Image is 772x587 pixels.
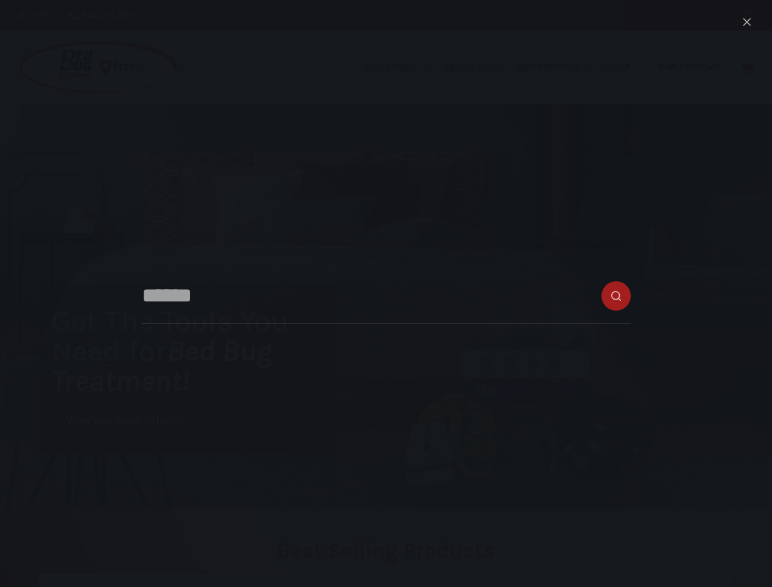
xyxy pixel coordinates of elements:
[51,306,336,396] h1: Get The Tools You Need for
[598,31,650,104] a: Shop
[10,5,46,42] button: Open LiveChat chat widget
[66,415,183,427] span: View our Best Sellers!
[355,31,436,104] a: Industries
[39,540,733,561] h2: Best Selling Products
[51,408,198,434] a: View our Best Sellers!
[51,333,273,398] i: Bed Bug Treatment!
[509,31,598,104] a: Information
[355,31,727,104] nav: Primary
[18,40,178,95] img: Prevsol/Bed Bug Heat Doctor
[436,31,509,104] a: About Us
[650,31,727,104] a: Our Reviews
[744,11,754,20] button: Search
